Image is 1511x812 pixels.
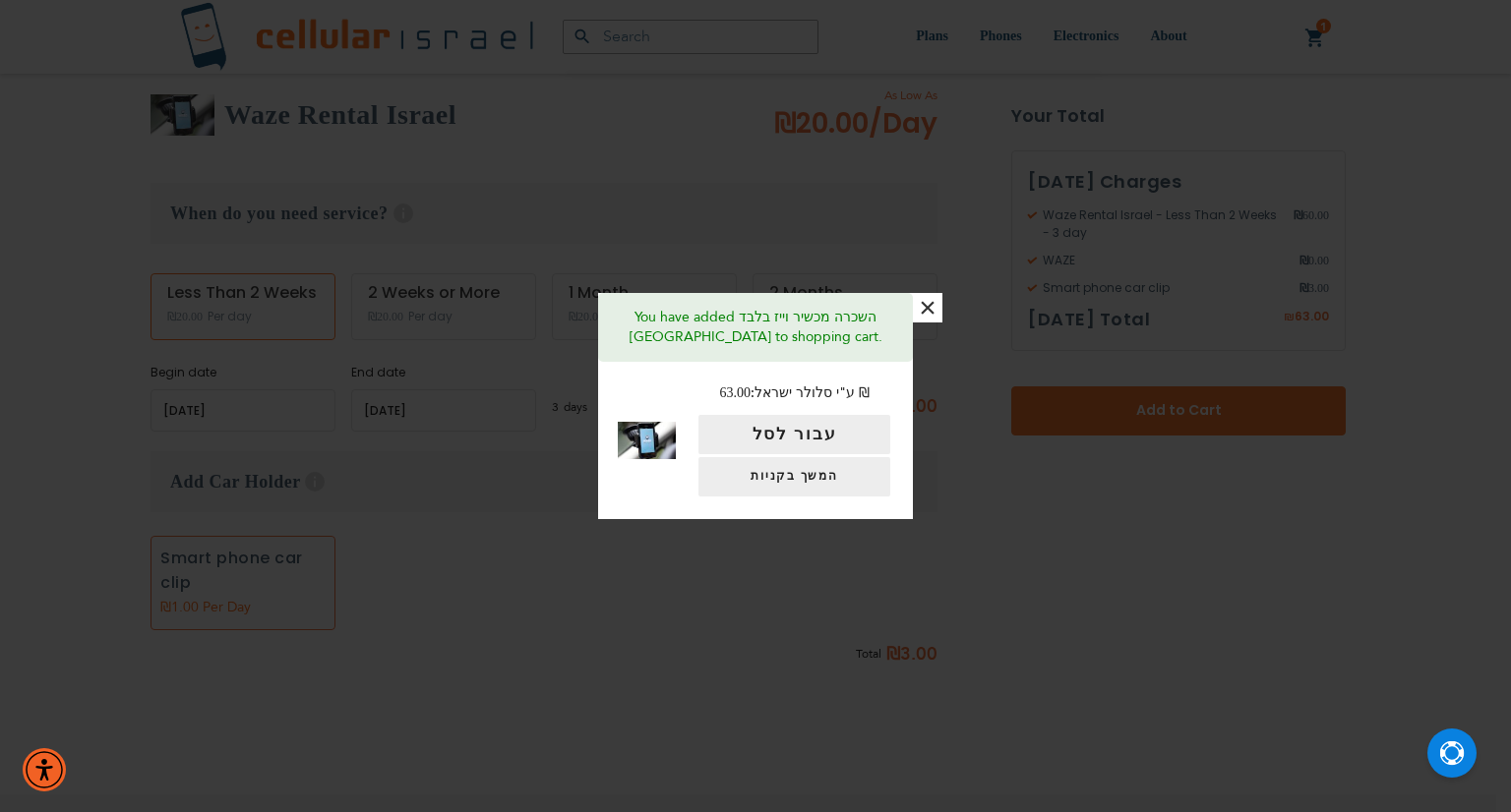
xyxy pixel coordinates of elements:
p: ע"י סלולר ישראל: [695,381,893,406]
button: עבור לסל [698,415,890,454]
p: You have added השכרה מכשיר וייז בלבד [GEOGRAPHIC_DATA] to shopping cart. [613,308,898,347]
button: × [913,293,942,322]
div: Accessibility Menu [23,748,66,791]
a: המשך בקניות [698,457,890,496]
span: ‏63.00 ₪ [720,385,870,400]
